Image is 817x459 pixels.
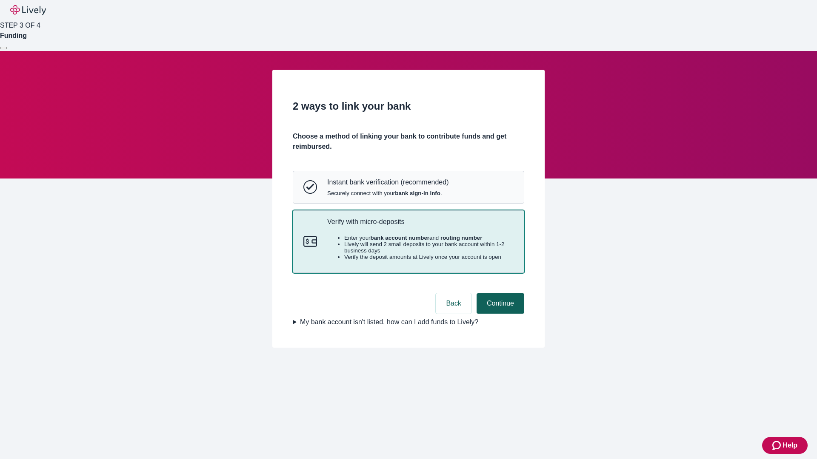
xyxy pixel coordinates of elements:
h2: 2 ways to link your bank [293,99,524,114]
h4: Choose a method of linking your bank to contribute funds and get reimbursed. [293,131,524,152]
svg: Zendesk support icon [772,440,783,450]
span: Help [783,440,797,450]
strong: bank sign-in info [395,190,440,196]
li: Lively will send 2 small deposits to your bank account within 1-2 business days [344,241,514,254]
li: Enter your and [344,235,514,241]
button: Zendesk support iconHelp [762,437,808,454]
li: Verify the deposit amounts at Lively once your account is open [344,254,514,260]
span: Securely connect with your . [327,190,448,196]
svg: Micro-deposits [303,235,317,248]
button: Back [436,293,471,314]
strong: bank account number [371,235,430,241]
button: Micro-depositsVerify with micro-depositsEnter yourbank account numberand routing numberLively wil... [293,211,524,273]
button: Continue [477,293,524,314]
img: Lively [10,5,46,15]
summary: My bank account isn't listed, how can I add funds to Lively? [293,317,524,327]
p: Instant bank verification (recommended) [327,178,448,186]
p: Verify with micro-deposits [327,218,514,226]
svg: Instant bank verification [303,180,317,194]
strong: routing number [440,235,482,241]
button: Instant bank verificationInstant bank verification (recommended)Securely connect with yourbank si... [293,171,524,203]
